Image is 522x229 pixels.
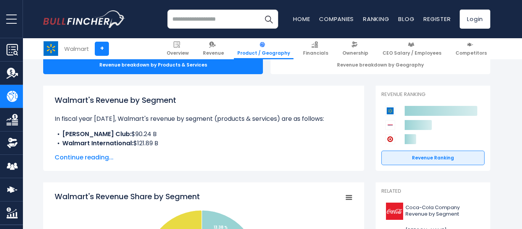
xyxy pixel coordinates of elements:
[43,56,263,74] div: Revenue breakdown by Products & Services
[398,15,414,23] a: Blog
[64,44,89,53] div: Walmart
[385,120,395,130] img: Costco Wholesale Corporation competitors logo
[199,38,227,59] a: Revenue
[259,10,278,29] button: Search
[342,50,368,56] span: Ownership
[452,38,490,59] a: Competitors
[386,203,403,220] img: KO logo
[381,151,485,165] a: Revenue Ranking
[237,50,290,56] span: Product / Geography
[381,91,485,98] p: Revenue Ranking
[300,38,332,59] a: Financials
[43,10,125,28] a: Go to homepage
[363,15,389,23] a: Ranking
[43,10,125,28] img: bullfincher logo
[62,130,131,138] b: [PERSON_NAME] Club:
[62,139,133,148] b: Walmart International:
[203,50,224,56] span: Revenue
[460,10,490,29] a: Login
[55,139,353,148] li: $121.89 B
[95,42,109,56] a: +
[379,38,445,59] a: CEO Salary / Employees
[44,41,58,56] img: WMT logo
[234,38,293,59] a: Product / Geography
[167,50,189,56] span: Overview
[293,15,310,23] a: Home
[319,15,354,23] a: Companies
[339,38,372,59] a: Ownership
[55,191,200,202] tspan: Walmart's Revenue Share by Segment
[405,205,480,218] span: Coca-Cola Company Revenue by Segment
[385,106,395,116] img: Walmart competitors logo
[383,50,441,56] span: CEO Salary / Employees
[55,94,353,106] h1: Walmart's Revenue by Segment
[423,15,451,23] a: Register
[163,38,192,59] a: Overview
[6,137,18,149] img: Ownership
[55,153,353,162] span: Continue reading...
[456,50,487,56] span: Competitors
[271,56,490,74] div: Revenue breakdown by Geography
[55,130,353,139] li: $90.24 B
[303,50,328,56] span: Financials
[55,114,353,123] p: In fiscal year [DATE], Walmart's revenue by segment (products & services) are as follows:
[381,188,485,195] p: Related
[381,201,485,222] a: Coca-Cola Company Revenue by Segment
[385,134,395,144] img: Target Corporation competitors logo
